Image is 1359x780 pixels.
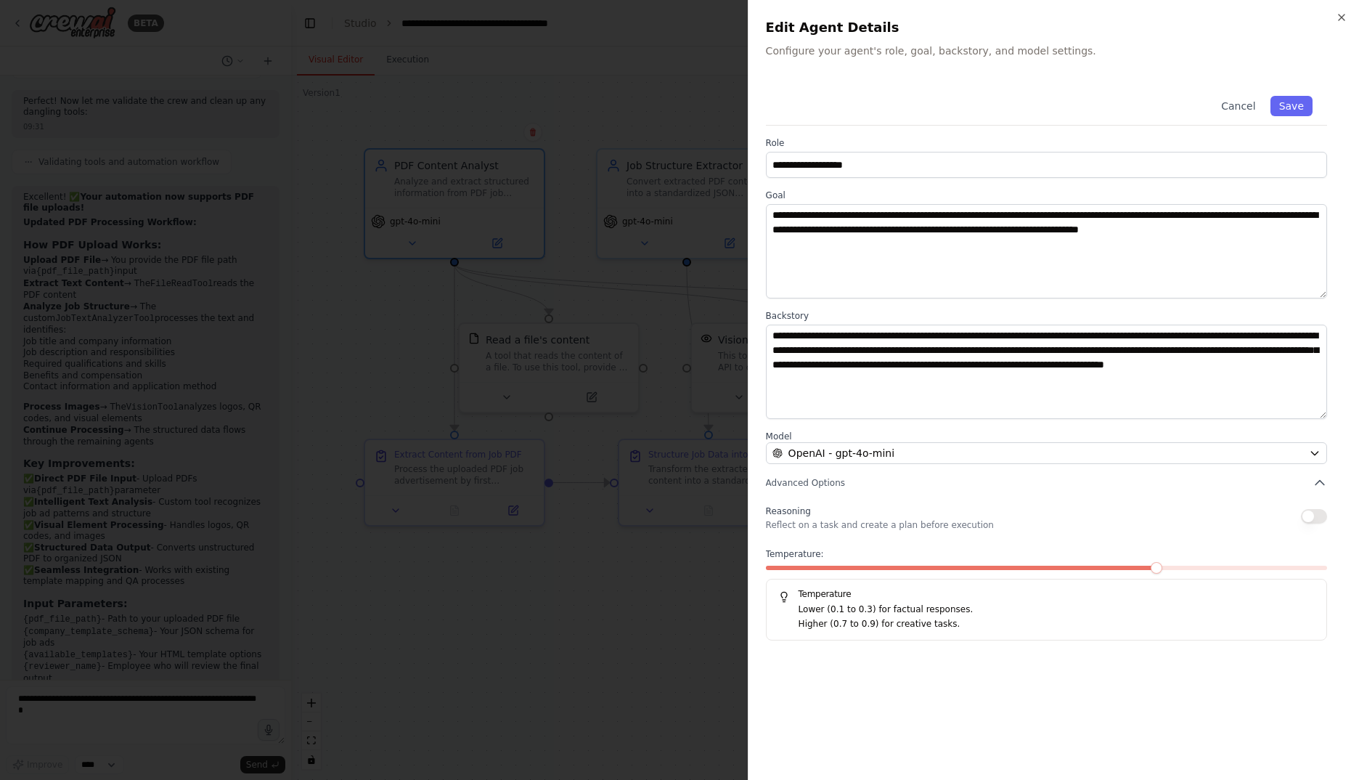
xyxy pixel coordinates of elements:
[766,17,1342,38] h2: Edit Agent Details
[1212,96,1264,116] button: Cancel
[1270,96,1313,116] button: Save
[799,603,1315,617] p: Lower (0.1 to 0.3) for factual responses.
[766,431,1327,442] label: Model
[788,446,894,460] span: OpenAI - gpt-4o-mini
[799,617,1315,632] p: Higher (0.7 to 0.9) for creative tasks.
[766,548,824,560] span: Temperature:
[766,476,1327,490] button: Advanced Options
[766,190,1327,201] label: Goal
[766,519,994,531] p: Reflect on a task and create a plan before execution
[766,442,1327,464] button: OpenAI - gpt-4o-mini
[766,506,811,516] span: Reasoning
[766,44,1342,58] p: Configure your agent's role, goal, backstory, and model settings.
[766,310,1327,322] label: Backstory
[778,588,1315,600] h5: Temperature
[766,477,845,489] span: Advanced Options
[766,137,1327,149] label: Role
